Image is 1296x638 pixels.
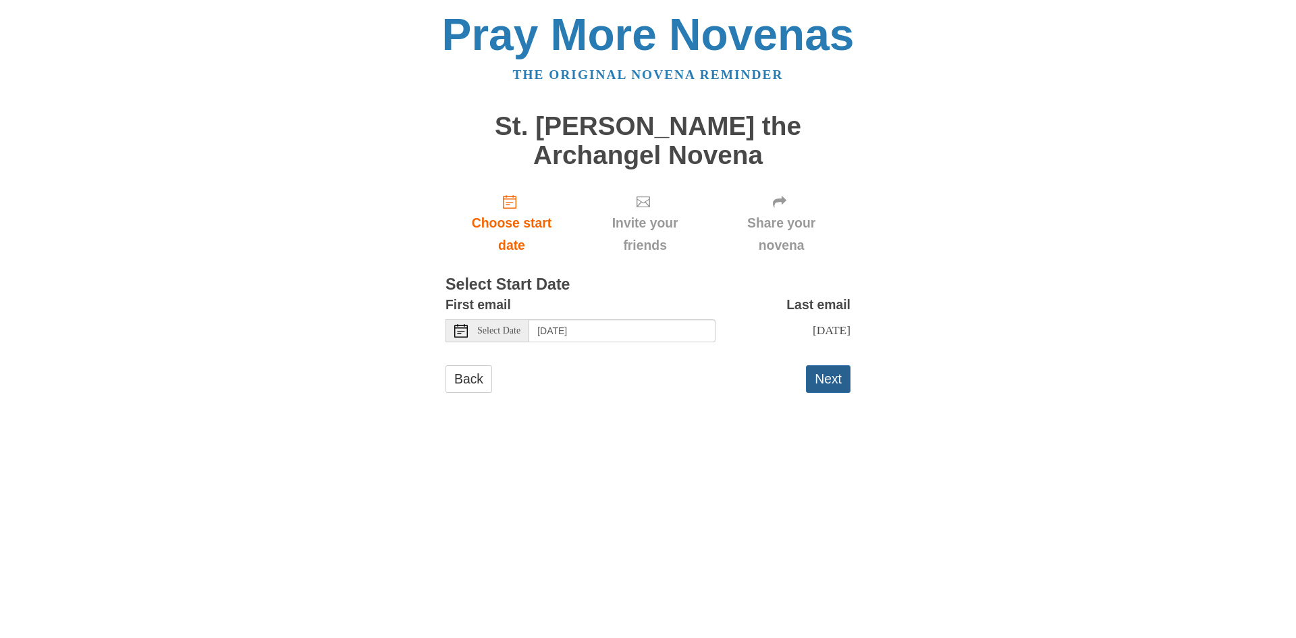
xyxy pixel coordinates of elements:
span: Select Date [477,326,520,336]
h1: St. [PERSON_NAME] the Archangel Novena [446,112,850,169]
h3: Select Start Date [446,276,850,294]
span: Share your novena [726,212,837,257]
div: Click "Next" to confirm your start date first. [712,183,850,263]
a: Choose start date [446,183,578,263]
button: Next [806,365,850,393]
span: Invite your friends [591,212,699,257]
label: Last email [786,294,850,316]
div: Click "Next" to confirm your start date first. [578,183,712,263]
span: [DATE] [813,323,850,337]
label: First email [446,294,511,316]
span: Choose start date [459,212,564,257]
a: Pray More Novenas [442,9,855,59]
a: The original novena reminder [513,68,784,82]
a: Back [446,365,492,393]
